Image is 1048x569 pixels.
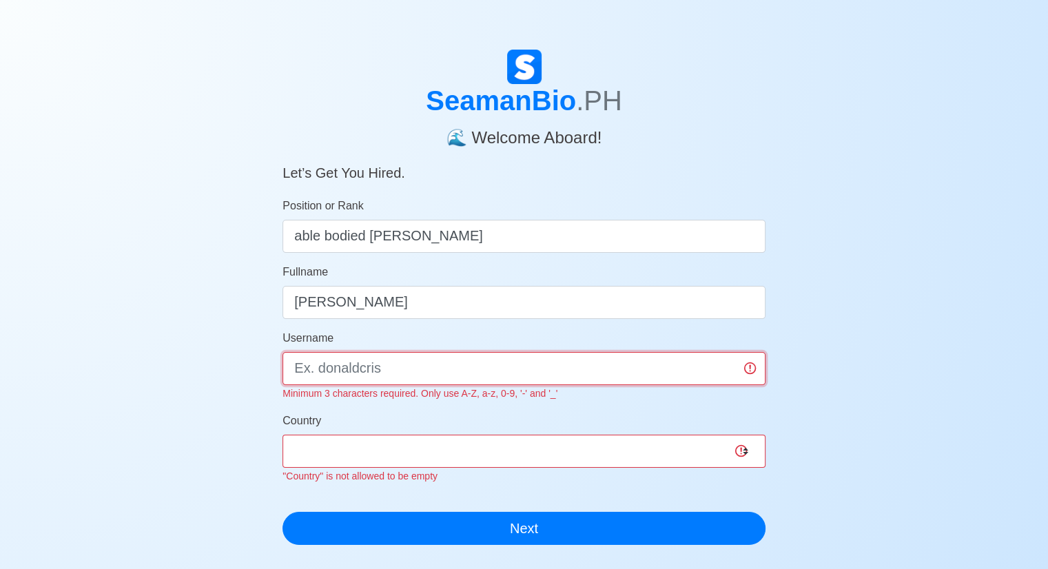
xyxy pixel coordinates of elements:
[282,148,766,181] h5: Let’s Get You Hired.
[282,84,766,117] h1: SeamanBio
[282,286,766,319] input: Your Fullname
[507,50,542,84] img: Logo
[282,220,766,253] input: ex. 2nd Officer w/Master License
[282,352,766,385] input: Ex. donaldcris
[576,85,622,116] span: .PH
[282,200,363,211] span: Position or Rank
[282,512,766,545] button: Next
[282,413,321,429] label: Country
[282,470,438,482] small: "Country" is not allowed to be empty
[282,388,557,399] small: Minimum 3 characters required. Only use A-Z, a-z, 0-9, '-' and '_'
[282,266,328,278] span: Fullname
[282,117,766,148] h4: 🌊 Welcome Aboard!
[282,332,333,344] span: Username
